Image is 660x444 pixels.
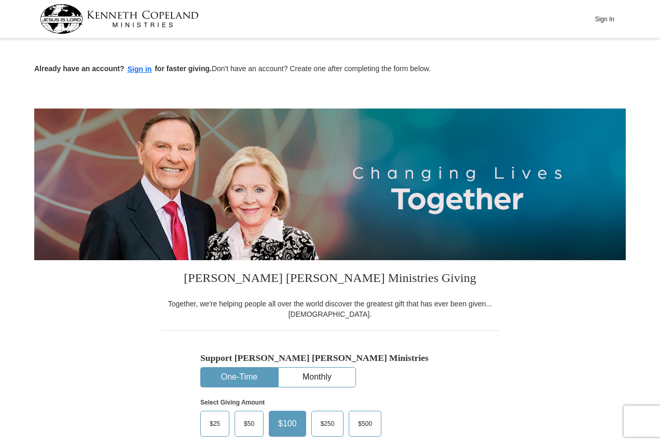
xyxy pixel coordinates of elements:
[239,416,259,432] span: $50
[34,63,626,75] p: Don't have an account? Create one after completing the form below.
[315,416,340,432] span: $250
[125,63,155,75] button: Sign in
[201,368,278,387] button: One-Time
[353,416,377,432] span: $500
[161,299,499,319] div: Together, we're helping people all over the world discover the greatest gift that has ever been g...
[589,11,620,27] button: Sign In
[161,260,499,299] h3: [PERSON_NAME] [PERSON_NAME] Ministries Giving
[200,399,265,406] strong: Select Giving Amount
[279,368,355,387] button: Monthly
[204,416,225,432] span: $25
[40,4,199,34] img: kcm-header-logo.svg
[273,416,302,432] span: $100
[200,353,460,364] h5: Support [PERSON_NAME] [PERSON_NAME] Ministries
[34,64,212,73] strong: Already have an account? for faster giving.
